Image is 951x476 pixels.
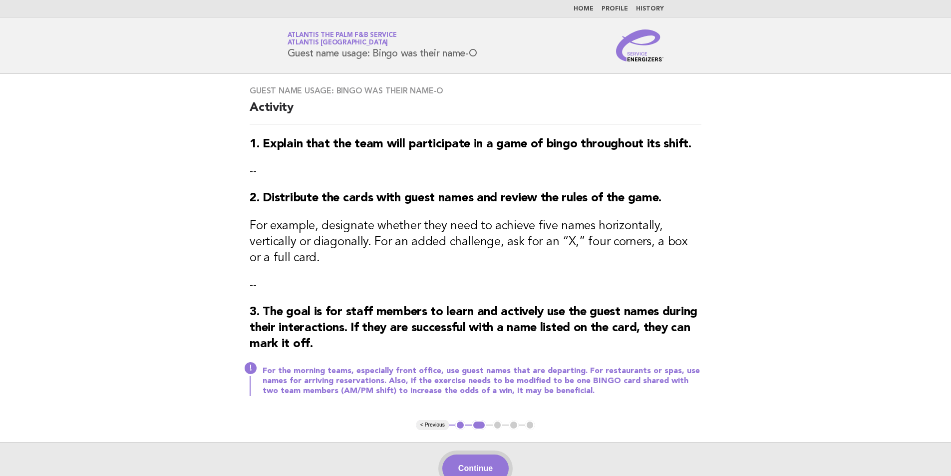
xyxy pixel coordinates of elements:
[574,6,594,12] a: Home
[288,32,397,46] a: Atlantis the Palm F&B ServiceAtlantis [GEOGRAPHIC_DATA]
[250,164,701,178] p: --
[250,218,701,266] h3: For example, designate whether they need to achieve five names horizontally, vertically or diagon...
[250,278,701,292] p: --
[416,420,449,430] button: < Previous
[250,306,697,350] strong: 3. The goal is for staff members to learn and actively use the guest names during their interacti...
[288,40,388,46] span: Atlantis [GEOGRAPHIC_DATA]
[602,6,628,12] a: Profile
[616,29,664,61] img: Service Energizers
[250,138,691,150] strong: 1. Explain that the team will participate in a game of bingo throughout its shift.
[636,6,664,12] a: History
[472,420,486,430] button: 2
[288,32,477,58] h1: Guest name usage: Bingo was their name-O
[250,192,661,204] strong: 2. Distribute the cards with guest names and review the rules of the game.
[263,366,701,396] p: For the morning teams, especially front office, use guest names that are departing. For restauran...
[250,86,701,96] h3: Guest name usage: Bingo was their name-O
[455,420,465,430] button: 1
[250,100,701,124] h2: Activity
